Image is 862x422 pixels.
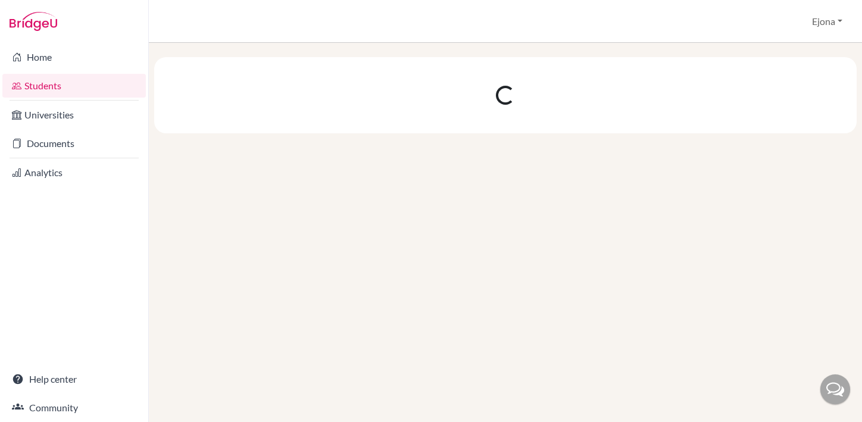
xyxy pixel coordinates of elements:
[2,132,146,155] a: Documents
[10,12,57,31] img: Bridge-U
[2,74,146,98] a: Students
[2,103,146,127] a: Universities
[2,45,146,69] a: Home
[27,8,52,19] span: Help
[2,367,146,391] a: Help center
[2,161,146,185] a: Analytics
[2,396,146,420] a: Community
[807,10,848,33] button: Ejona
